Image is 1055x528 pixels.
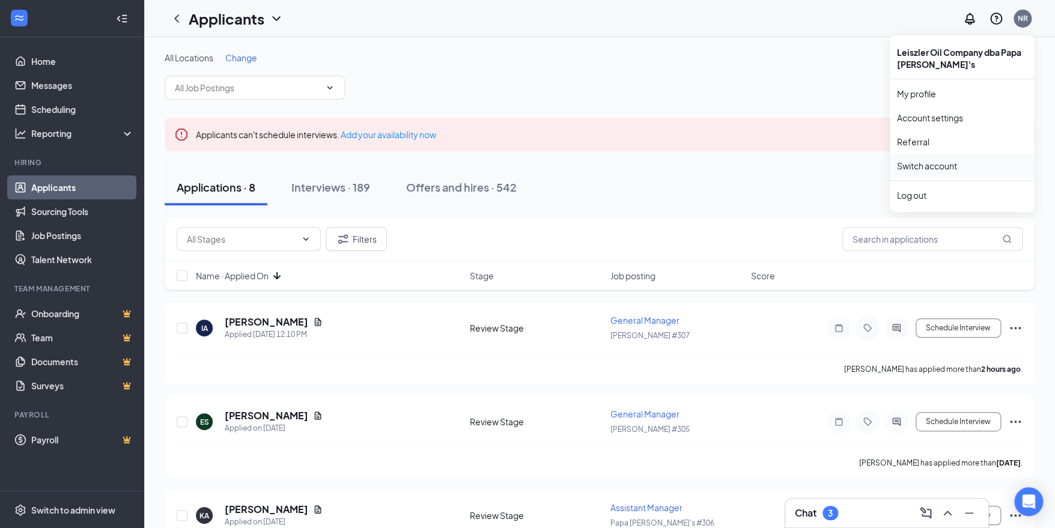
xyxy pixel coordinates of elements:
svg: ActiveChat [889,417,904,426]
span: Assistant Manager [610,502,683,513]
a: PayrollCrown [31,428,134,452]
svg: ChevronDown [325,83,335,93]
a: Sourcing Tools [31,199,134,223]
svg: Document [313,505,323,514]
svg: Collapse [116,13,128,25]
svg: Ellipses [1008,508,1023,523]
span: General Manager [610,315,680,326]
span: Applicants can't schedule interviews. [196,129,436,140]
svg: MagnifyingGlass [1002,234,1012,244]
svg: WorkstreamLogo [13,12,25,24]
svg: ActiveChat [889,323,904,333]
span: Score [751,270,775,282]
span: Stage [470,270,494,282]
span: Job posting [610,270,655,282]
svg: Tag [860,323,875,333]
span: [PERSON_NAME] #307 [610,331,690,340]
svg: Ellipses [1008,321,1023,335]
span: [PERSON_NAME] #305 [610,425,690,434]
h3: Chat [795,506,816,520]
a: SurveysCrown [31,374,134,398]
svg: Tag [860,417,875,426]
svg: Notifications [962,11,977,26]
a: Referral [897,136,1027,148]
div: Applied [DATE] 12:10 PM [225,329,323,341]
input: All Job Postings [175,81,320,94]
svg: ChevronDown [301,234,311,244]
a: Account settings [897,112,1027,124]
a: Add your availability now [341,129,436,140]
div: 3 [828,508,833,518]
div: Reporting [31,127,135,139]
a: OnboardingCrown [31,302,134,326]
svg: ChevronLeft [169,11,184,26]
div: ES [200,417,209,427]
span: Name · Applied On [196,270,269,282]
svg: Filter [336,232,350,246]
div: KA [199,511,209,521]
svg: Document [313,411,323,420]
a: Messages [31,73,134,97]
div: Offers and hires · 542 [406,180,517,195]
svg: Analysis [14,127,26,139]
div: Switch to admin view [31,504,115,516]
a: TeamCrown [31,326,134,350]
b: [DATE] [996,458,1021,467]
a: Switch account [897,160,957,171]
button: Filter Filters [326,227,387,251]
input: Search in applications [842,227,1023,251]
div: Review Stage [470,509,603,521]
div: Review Stage [470,322,603,334]
div: Applied on [DATE] [225,516,323,528]
button: ChevronUp [938,503,957,523]
a: Scheduling [31,97,134,121]
div: Review Stage [470,416,603,428]
svg: ComposeMessage [919,506,933,520]
div: Applied on [DATE] [225,422,323,434]
svg: Note [832,323,846,333]
button: Schedule Interview [916,318,1001,338]
a: Applicants [31,175,134,199]
h5: [PERSON_NAME] [225,503,308,516]
div: Hiring [14,157,132,168]
div: Leiszler Oil Company dba Papa [PERSON_NAME]'s [890,40,1034,76]
div: Log out [897,189,1027,201]
span: Papa [PERSON_NAME]'s #306 [610,518,714,527]
h1: Applicants [189,8,264,29]
div: Open Intercom Messenger [1014,487,1043,516]
div: NR [1018,13,1028,23]
a: Talent Network [31,247,134,272]
svg: Ellipses [1008,414,1023,429]
svg: ChevronUp [940,506,955,520]
span: General Manager [610,408,680,419]
p: [PERSON_NAME] has applied more than . [859,458,1023,468]
b: 2 hours ago [981,365,1021,374]
div: IA [201,323,208,333]
div: Team Management [14,284,132,294]
a: DocumentsCrown [31,350,134,374]
a: Home [31,49,134,73]
svg: Minimize [962,506,976,520]
button: Minimize [959,503,979,523]
svg: QuestionInfo [989,11,1003,26]
svg: Note [832,417,846,426]
h5: [PERSON_NAME] [225,409,308,422]
a: My profile [897,88,1027,100]
input: All Stages [187,232,296,246]
span: Change [225,52,257,63]
button: ComposeMessage [916,503,935,523]
p: [PERSON_NAME] has applied more than . [844,364,1023,374]
svg: Document [313,317,323,327]
div: Interviews · 189 [291,180,370,195]
h5: [PERSON_NAME] [225,315,308,329]
div: Payroll [14,410,132,420]
span: All Locations [165,52,213,63]
div: Applications · 8 [177,180,255,195]
svg: Error [174,127,189,142]
svg: ChevronDown [269,11,284,26]
svg: ArrowDown [270,269,284,283]
svg: Settings [14,504,26,516]
a: Job Postings [31,223,134,247]
button: Schedule Interview [916,412,1001,431]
